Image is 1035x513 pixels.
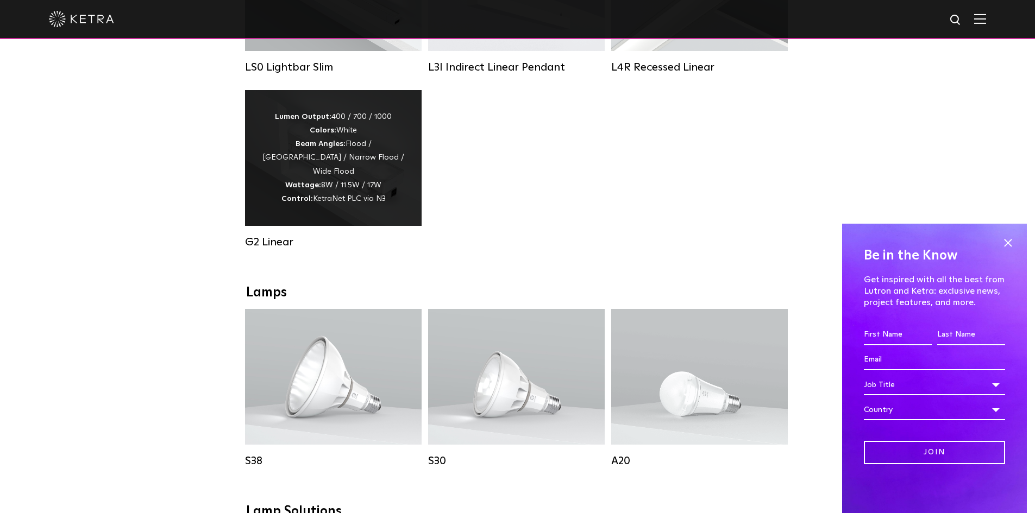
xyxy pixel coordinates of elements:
[245,454,422,467] div: S38
[864,375,1005,395] div: Job Title
[864,441,1005,464] input: Join
[428,454,605,467] div: S30
[864,245,1005,266] h4: Be in the Know
[245,236,422,249] div: G2 Linear
[974,14,986,24] img: Hamburger%20Nav.svg
[864,274,1005,308] p: Get inspired with all the best from Lutron and Ketra: exclusive news, project features, and more.
[428,61,605,74] div: L3I Indirect Linear Pendant
[261,110,405,206] div: 400 / 700 / 1000 White Flood / [GEOGRAPHIC_DATA] / Narrow Flood / Wide Flood 8W / 11.5W / 17W Ket...
[428,309,605,467] a: S30 Lumen Output:1100Colors:White / BlackBase Type:E26 Edison Base / GU24Beam Angles:15° / 25° / ...
[937,325,1005,345] input: Last Name
[285,181,321,189] strong: Wattage:
[281,195,313,202] strong: Control:
[245,309,422,467] a: S38 Lumen Output:1100Colors:White / BlackBase Type:E26 Edison Base / GU24Beam Angles:10° / 25° / ...
[864,350,1005,370] input: Email
[949,14,963,27] img: search icon
[275,113,331,121] strong: Lumen Output:
[611,454,788,467] div: A20
[864,400,1005,420] div: Country
[245,90,422,249] a: G2 Linear Lumen Output:400 / 700 / 1000Colors:WhiteBeam Angles:Flood / [GEOGRAPHIC_DATA] / Narrow...
[611,309,788,467] a: A20 Lumen Output:600 / 800Colors:White / BlackBase Type:E26 Edison Base / GU24Beam Angles:Omni-Di...
[310,126,336,134] strong: Colors:
[49,11,114,27] img: ketra-logo-2019-white
[864,325,932,345] input: First Name
[611,61,788,74] div: L4R Recessed Linear
[296,140,346,148] strong: Beam Angles:
[246,285,789,301] div: Lamps
[245,61,422,74] div: LS0 Lightbar Slim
